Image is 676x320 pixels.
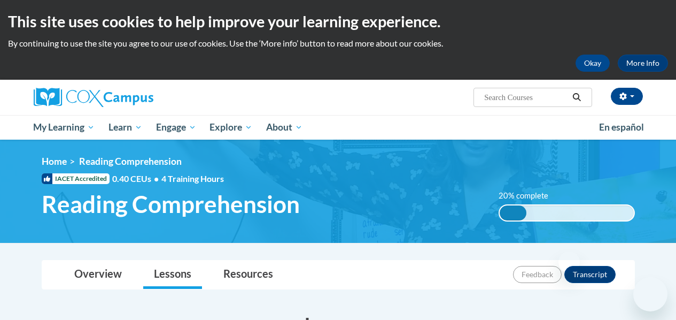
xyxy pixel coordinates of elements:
span: Learn [108,121,142,134]
button: Search [569,91,585,104]
label: 20% complete [499,190,560,202]
span: En español [599,121,644,133]
span: 0.40 CEUs [112,173,161,185]
span: Engage [156,121,196,134]
span: Reading Comprehension [42,190,300,218]
iframe: Close message [558,252,580,273]
span: 4 Training Hours [161,173,224,184]
a: Cox Campus [34,88,226,107]
button: Feedback [513,266,562,283]
input: Search Courses [483,91,569,104]
div: 20% complete [500,205,526,220]
iframe: Button to launch messaging window [633,277,667,311]
button: Transcript [564,266,616,283]
div: Main menu [26,115,651,140]
span: • [154,173,159,184]
a: Learn [102,115,149,140]
button: Account Settings [611,88,643,105]
a: More Info [618,55,668,72]
img: Cox Campus [34,88,153,107]
a: Explore [203,115,259,140]
span: My Learning [33,121,95,134]
h2: This site uses cookies to help improve your learning experience. [8,11,668,32]
a: Lessons [143,261,202,289]
span: About [266,121,302,134]
a: My Learning [27,115,102,140]
p: By continuing to use the site you agree to our use of cookies. Use the ‘More info’ button to read... [8,37,668,49]
span: IACET Accredited [42,173,110,184]
a: About [259,115,309,140]
a: Engage [149,115,203,140]
button: Okay [576,55,610,72]
a: Home [42,156,67,167]
span: Explore [209,121,252,134]
a: Resources [213,261,284,289]
a: Overview [64,261,133,289]
a: En español [592,116,651,139]
span: Reading Comprehension [79,156,182,167]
